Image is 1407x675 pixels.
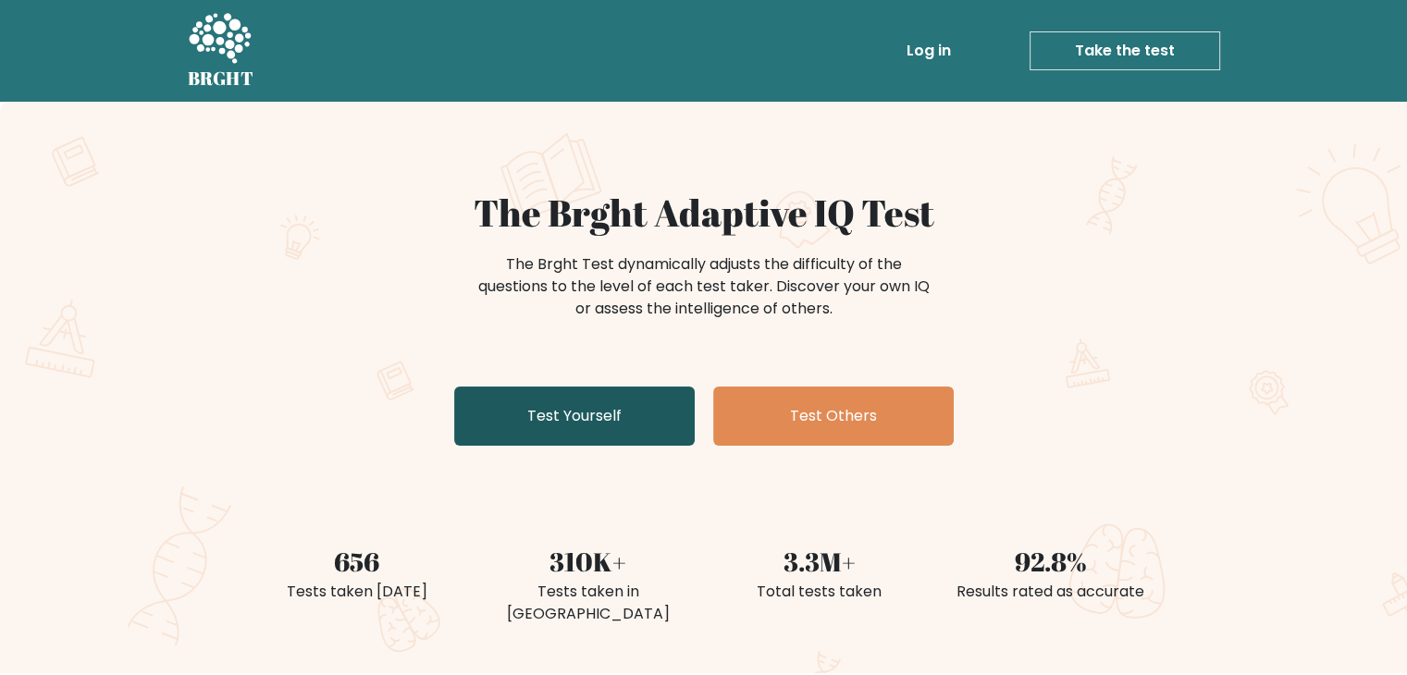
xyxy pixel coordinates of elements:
div: 92.8% [946,542,1155,581]
div: 656 [253,542,462,581]
a: Take the test [1030,31,1220,70]
div: Tests taken in [GEOGRAPHIC_DATA] [484,581,693,625]
div: Total tests taken [715,581,924,603]
div: 3.3M+ [715,542,924,581]
a: Log in [899,32,958,69]
h1: The Brght Adaptive IQ Test [253,190,1155,235]
a: BRGHT [188,7,254,94]
div: 310K+ [484,542,693,581]
div: Tests taken [DATE] [253,581,462,603]
a: Test Yourself [454,387,695,446]
h5: BRGHT [188,67,254,90]
div: The Brght Test dynamically adjusts the difficulty of the questions to the level of each test take... [473,253,935,320]
a: Test Others [713,387,954,446]
div: Results rated as accurate [946,581,1155,603]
